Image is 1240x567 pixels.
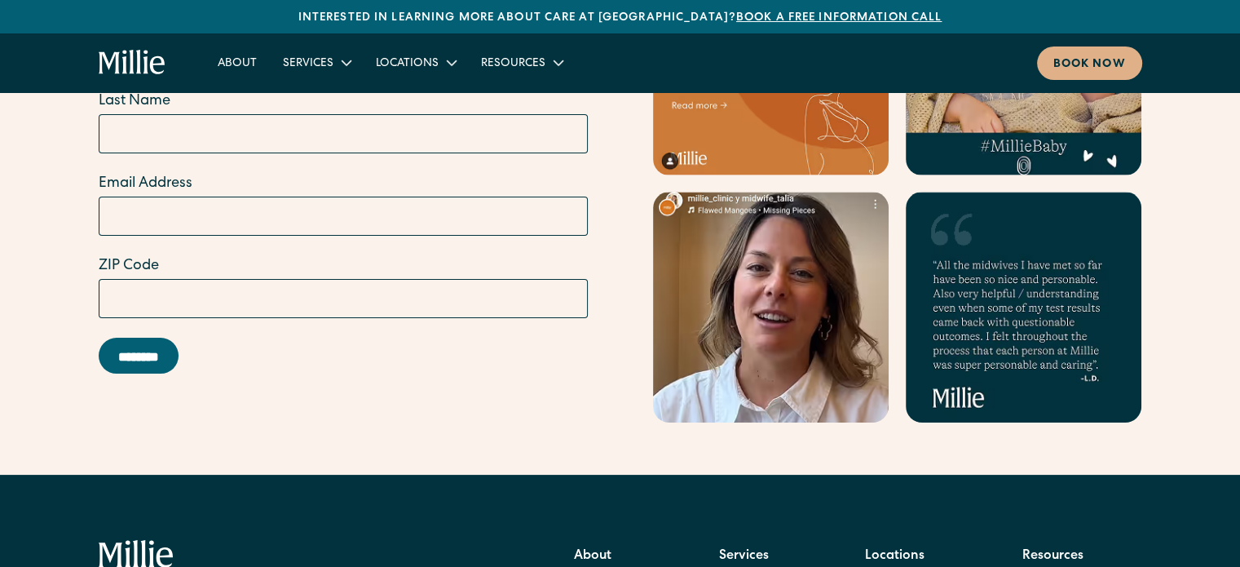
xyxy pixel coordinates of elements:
a: Book a free information call [736,12,942,24]
div: Resources [481,55,545,73]
a: About [205,49,270,76]
div: Book now [1053,56,1126,73]
label: ZIP Code [99,255,588,277]
div: Services [270,49,363,76]
form: Email Form [99,8,588,374]
label: Last Name [99,91,588,113]
div: Locations [376,55,439,73]
strong: Locations [865,550,924,563]
strong: Resources [1022,550,1083,563]
div: Resources [468,49,575,76]
label: Email Address [99,173,588,195]
a: home [99,50,166,76]
div: Services [283,55,333,73]
strong: Services [719,550,769,563]
a: Book now [1037,47,1142,80]
div: Locations [363,49,468,76]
